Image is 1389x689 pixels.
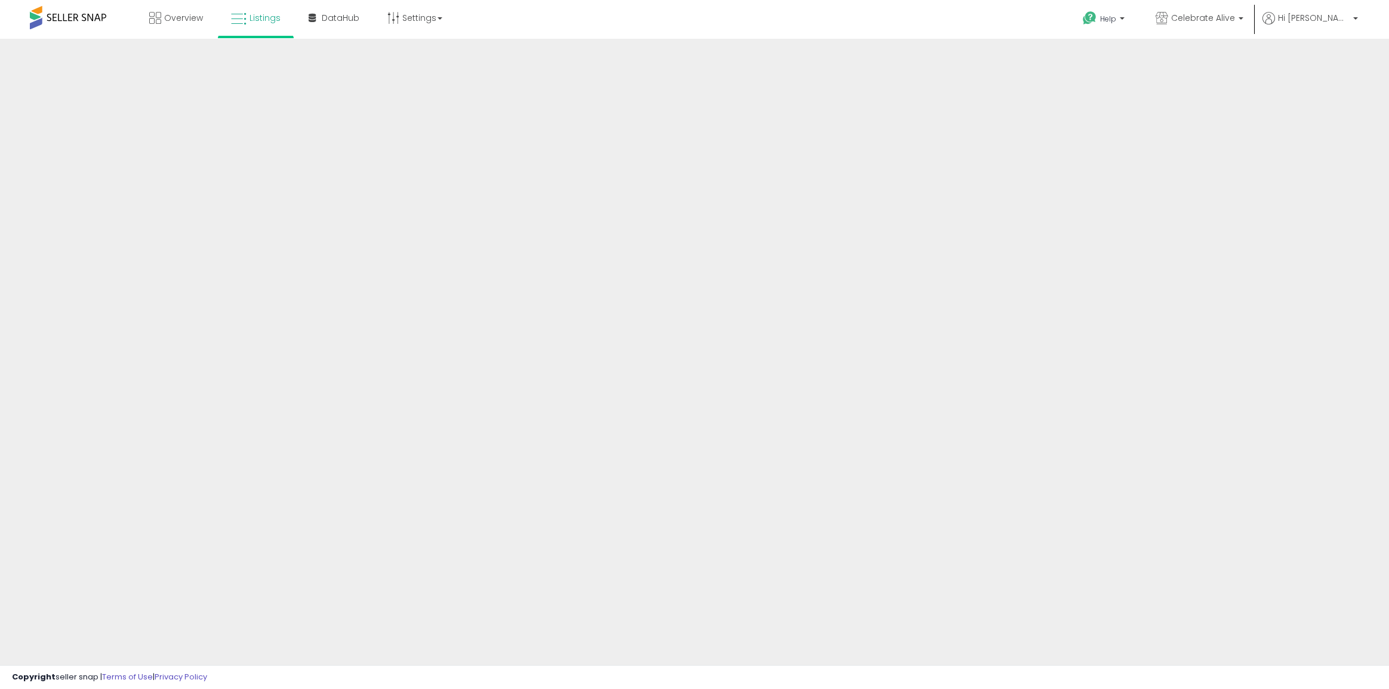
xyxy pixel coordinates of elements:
[1262,12,1358,39] a: Hi [PERSON_NAME]
[1100,14,1116,24] span: Help
[164,12,203,24] span: Overview
[1171,12,1235,24] span: Celebrate Alive
[1082,11,1097,26] i: Get Help
[1073,2,1137,39] a: Help
[1278,12,1350,24] span: Hi [PERSON_NAME]
[322,12,359,24] span: DataHub
[250,12,281,24] span: Listings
